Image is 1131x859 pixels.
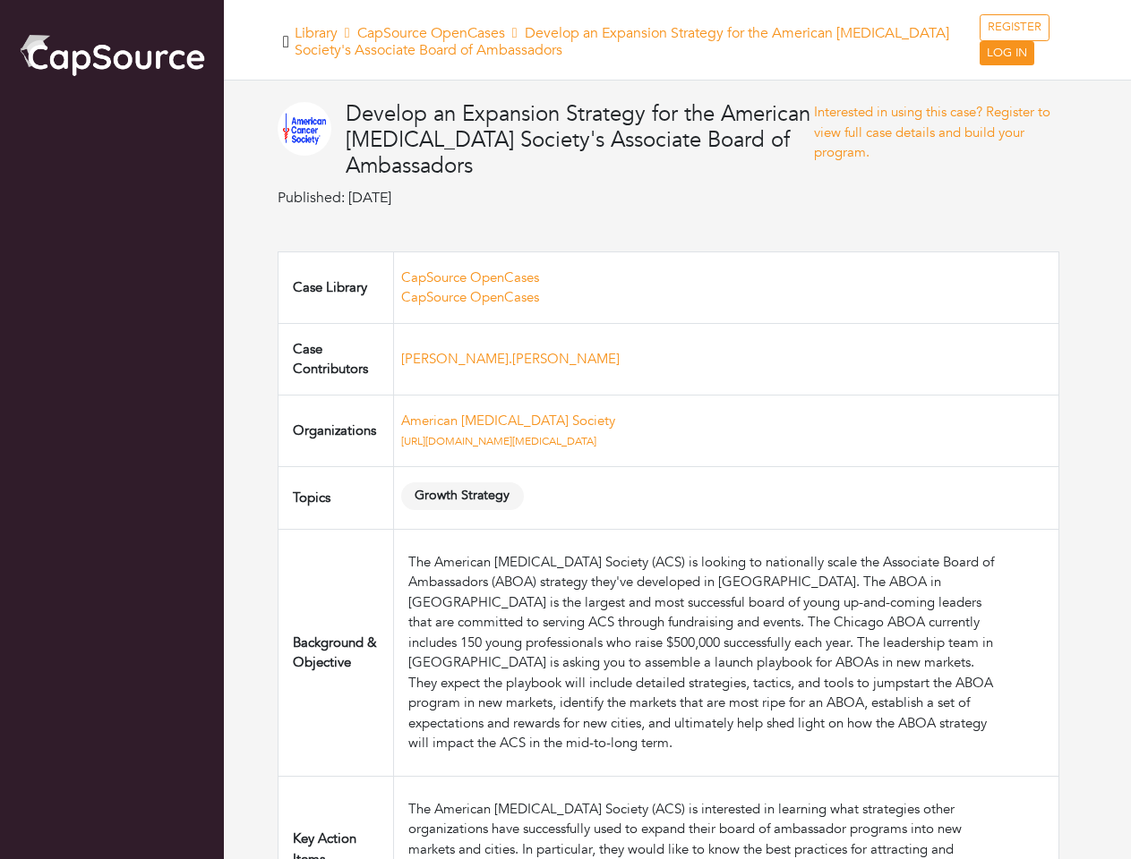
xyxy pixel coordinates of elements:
[346,102,814,179] h4: Develop an Expansion Strategy for the American [MEDICAL_DATA] Society's Associate Board of Ambass...
[278,102,331,156] img: ACS.png
[814,103,1050,161] a: Interested in using this case? Register to view full case details and build your program.
[401,434,596,448] a: [URL][DOMAIN_NAME][MEDICAL_DATA]
[278,529,394,776] td: Background & Objective
[278,323,394,395] td: Case Contributors
[401,482,524,510] span: Growth Strategy
[408,673,1000,753] div: They expect the playbook will include detailed strategies, tactics, and tools to jumpstart the AB...
[18,31,206,78] img: cap_logo.png
[401,268,539,286] a: CapSource OpenCases
[278,466,394,529] td: Topics
[408,552,1000,673] div: The American [MEDICAL_DATA] Society (ACS) is looking to nationally scale the Associate Board of A...
[357,23,505,43] a: CapSource OpenCases
[401,412,615,429] a: American [MEDICAL_DATA] Society
[278,251,394,323] td: Case Library
[980,14,1050,41] a: REGISTER
[278,395,394,466] td: Organizations
[401,288,539,306] a: CapSource OpenCases
[401,350,620,368] a: [PERSON_NAME].[PERSON_NAME]
[980,41,1034,66] a: LOG IN
[295,25,980,59] h5: Library Develop an Expansion Strategy for the American [MEDICAL_DATA] Society's Associate Board o...
[278,187,814,208] p: Published: [DATE]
